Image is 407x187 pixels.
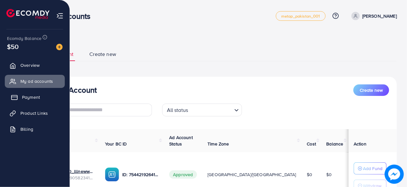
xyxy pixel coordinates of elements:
img: menu [56,12,64,19]
span: metap_pakistan_001 [281,14,320,18]
span: Ad Account Status [169,134,193,147]
span: $0 [307,171,313,178]
a: Overview [5,59,65,72]
img: logo [6,9,49,19]
span: Your BC ID [105,141,127,147]
span: Balance [327,141,343,147]
span: $50 [7,42,19,51]
h3: List Ad Account [43,85,97,95]
div: <span class='underline'>39480_lllneww_1697470995570</span></br>7290582341506859010 [58,168,95,181]
span: Overview [20,62,40,68]
span: Product Links [20,110,48,116]
span: [GEOGRAPHIC_DATA]/[GEOGRAPHIC_DATA] [207,171,296,178]
a: [PERSON_NAME] [349,12,397,20]
a: My ad accounts [5,75,65,88]
a: metap_pakistan_001 [276,11,326,21]
span: Ecomdy Balance [7,35,41,42]
span: Create new [89,51,116,58]
span: ID: 7290582341506859010 [58,175,95,181]
input: Search for option [190,104,231,115]
span: Time Zone [207,141,229,147]
span: Cost [307,141,316,147]
span: $0 [327,171,332,178]
span: All status [166,105,190,115]
span: Approved [169,170,197,179]
button: Create new [353,84,389,96]
img: image [56,44,63,50]
p: ID: 7544219264165773330 [122,171,159,178]
p: Add Fund [363,165,382,172]
a: Payment [5,91,65,104]
a: Billing [5,123,65,136]
button: Add Fund [354,162,387,175]
span: Create new [360,87,383,93]
span: Payment [22,94,40,100]
img: image [385,165,404,184]
img: ic-ba-acc.ded83a64.svg [105,168,119,182]
div: Search for option [162,104,242,116]
a: 39480_lllneww_1697470995570 [58,168,95,175]
span: My ad accounts [20,78,53,84]
span: Billing [20,126,33,132]
a: Product Links [5,107,65,120]
p: [PERSON_NAME] [362,12,397,20]
span: Action [354,141,366,147]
